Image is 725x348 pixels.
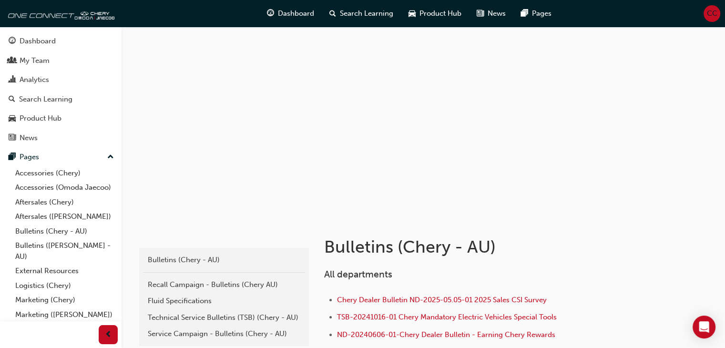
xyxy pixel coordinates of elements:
[143,326,305,342] a: Service Campaign - Bulletins (Chery - AU)
[9,114,16,123] span: car-icon
[11,166,118,181] a: Accessories (Chery)
[322,4,401,23] a: search-iconSearch Learning
[707,8,717,19] span: CC
[20,55,50,66] div: My Team
[337,296,547,304] a: Chery Dealer Bulletin ND-2025-05.05-01 2025 Sales CSI Survey
[4,52,118,70] a: My Team
[20,133,38,143] div: News
[20,74,49,85] div: Analytics
[143,293,305,309] a: Fluid Specifications
[4,148,118,166] button: Pages
[337,330,555,339] a: ND-20240606-01-Chery Dealer Bulletin - Earning Chery Rewards
[477,8,484,20] span: news-icon
[4,91,118,108] a: Search Learning
[521,8,528,20] span: pages-icon
[9,37,16,46] span: guage-icon
[11,264,118,278] a: External Resources
[148,328,300,339] div: Service Campaign - Bulletins (Chery - AU)
[143,276,305,293] a: Recall Campaign - Bulletins (Chery AU)
[340,8,393,19] span: Search Learning
[4,31,118,148] button: DashboardMy TeamAnalyticsSearch LearningProduct HubNews
[4,110,118,127] a: Product Hub
[148,255,300,266] div: Bulletins (Chery - AU)
[11,209,118,224] a: Aftersales ([PERSON_NAME])
[324,269,392,280] span: All departments
[693,316,715,338] div: Open Intercom Messenger
[9,57,16,65] span: people-icon
[401,4,469,23] a: car-iconProduct Hub
[259,4,322,23] a: guage-iconDashboard
[9,95,15,104] span: search-icon
[469,4,513,23] a: news-iconNews
[148,279,300,290] div: Recall Campaign - Bulletins (Chery AU)
[107,151,114,164] span: up-icon
[11,278,118,293] a: Logistics (Chery)
[143,309,305,326] a: Technical Service Bulletins (TSB) (Chery - AU)
[324,236,637,257] h1: Bulletins (Chery - AU)
[11,195,118,210] a: Aftersales (Chery)
[4,129,118,147] a: News
[419,8,461,19] span: Product Hub
[148,296,300,307] div: Fluid Specifications
[9,134,16,143] span: news-icon
[329,8,336,20] span: search-icon
[11,180,118,195] a: Accessories (Omoda Jaecoo)
[20,113,61,124] div: Product Hub
[4,71,118,89] a: Analytics
[704,5,720,22] button: CC
[532,8,551,19] span: Pages
[5,4,114,23] img: oneconnect
[337,313,557,321] a: TSB-20241016-01 Chery Mandatory Electric Vehicles Special Tools
[143,252,305,268] a: Bulletins (Chery - AU)
[408,8,416,20] span: car-icon
[148,312,300,323] div: Technical Service Bulletins (TSB) (Chery - AU)
[9,153,16,162] span: pages-icon
[278,8,314,19] span: Dashboard
[513,4,559,23] a: pages-iconPages
[105,329,112,341] span: prev-icon
[11,238,118,264] a: Bulletins ([PERSON_NAME] - AU)
[11,224,118,239] a: Bulletins (Chery - AU)
[488,8,506,19] span: News
[9,76,16,84] span: chart-icon
[11,293,118,307] a: Marketing (Chery)
[20,152,39,163] div: Pages
[11,307,118,322] a: Marketing ([PERSON_NAME])
[19,94,72,105] div: Search Learning
[20,36,56,47] div: Dashboard
[4,32,118,50] a: Dashboard
[267,8,274,20] span: guage-icon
